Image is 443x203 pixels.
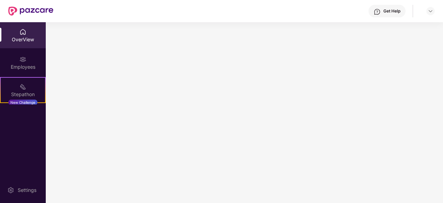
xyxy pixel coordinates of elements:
[428,8,433,14] img: svg+xml;base64,PHN2ZyBpZD0iRHJvcGRvd24tMzJ4MzIiIHhtbG5zPSJodHRwOi8vd3d3LnczLm9yZy8yMDAwL3N2ZyIgd2...
[8,100,37,105] div: New Challenge
[7,187,14,194] img: svg+xml;base64,PHN2ZyBpZD0iU2V0dGluZy0yMHgyMCIgeG1sbnM9Imh0dHA6Ly93d3cudzMub3JnLzIwMDAvc3ZnIiB3aW...
[16,187,38,194] div: Settings
[374,8,381,15] img: svg+xml;base64,PHN2ZyBpZD0iSGVscC0zMngzMiIgeG1sbnM9Imh0dHA6Ly93d3cudzMub3JnLzIwMDAvc3ZnIiB3aWR0aD...
[8,7,53,16] img: New Pazcare Logo
[19,83,26,90] img: svg+xml;base64,PHN2ZyB4bWxucz0iaHR0cDovL3d3dy53My5vcmcvMjAwMC9zdmciIHdpZHRoPSIyMSIgaGVpZ2h0PSIyMC...
[383,8,400,14] div: Get Help
[19,56,26,63] img: svg+xml;base64,PHN2ZyBpZD0iRW1wbG95ZWVzIiB4bWxucz0iaHR0cDovL3d3dy53My5vcmcvMjAwMC9zdmciIHdpZHRoPS...
[19,28,26,35] img: svg+xml;base64,PHN2ZyBpZD0iSG9tZSIgeG1sbnM9Imh0dHA6Ly93d3cudzMub3JnLzIwMDAvc3ZnIiB3aWR0aD0iMjAiIG...
[1,91,45,98] div: Stepathon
